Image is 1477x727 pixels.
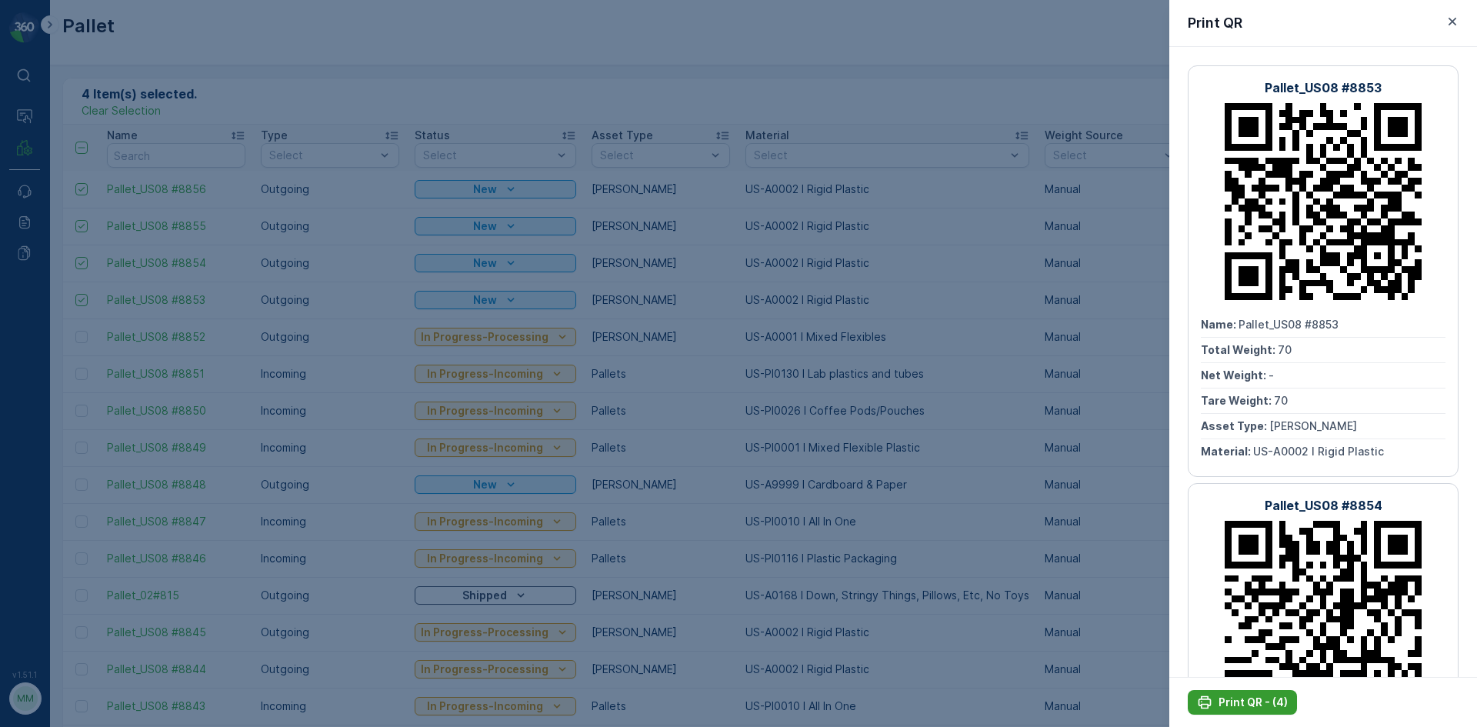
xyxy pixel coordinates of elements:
[1201,419,1269,432] span: Asset Type :
[86,328,99,342] span: 35
[678,13,795,32] p: Pallet_US08 #8852
[1265,78,1382,97] p: Pallet_US08 #8853
[1278,343,1292,356] span: 70
[1201,394,1274,407] span: Tare Weight :
[1188,690,1297,715] button: Print QR - (4)
[90,278,103,291] span: 35
[1253,445,1384,458] span: US-A0002 I Rigid Plastic
[13,278,90,291] span: Total Weight :
[1274,394,1288,407] span: 70
[81,303,86,316] span: -
[1188,12,1242,34] p: Print QR
[1201,369,1269,382] span: Net Weight :
[13,379,65,392] span: Material :
[1201,445,1253,458] span: Material :
[13,354,82,367] span: Asset Type :
[65,379,212,392] span: US-A0001 I Mixed Flexibles
[1219,695,1288,710] p: Print QR - (4)
[1201,343,1278,356] span: Total Weight :
[51,252,151,265] span: Pallet_US08 #8852
[1269,369,1274,382] span: -
[1269,419,1357,432] span: [PERSON_NAME]
[82,354,169,367] span: [PERSON_NAME]
[13,328,86,342] span: Tare Weight :
[13,252,51,265] span: Name :
[1265,496,1382,515] p: Pallet_US08 #8854
[13,303,81,316] span: Net Weight :
[1201,318,1239,331] span: Name :
[1239,318,1339,331] span: Pallet_US08 #8853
